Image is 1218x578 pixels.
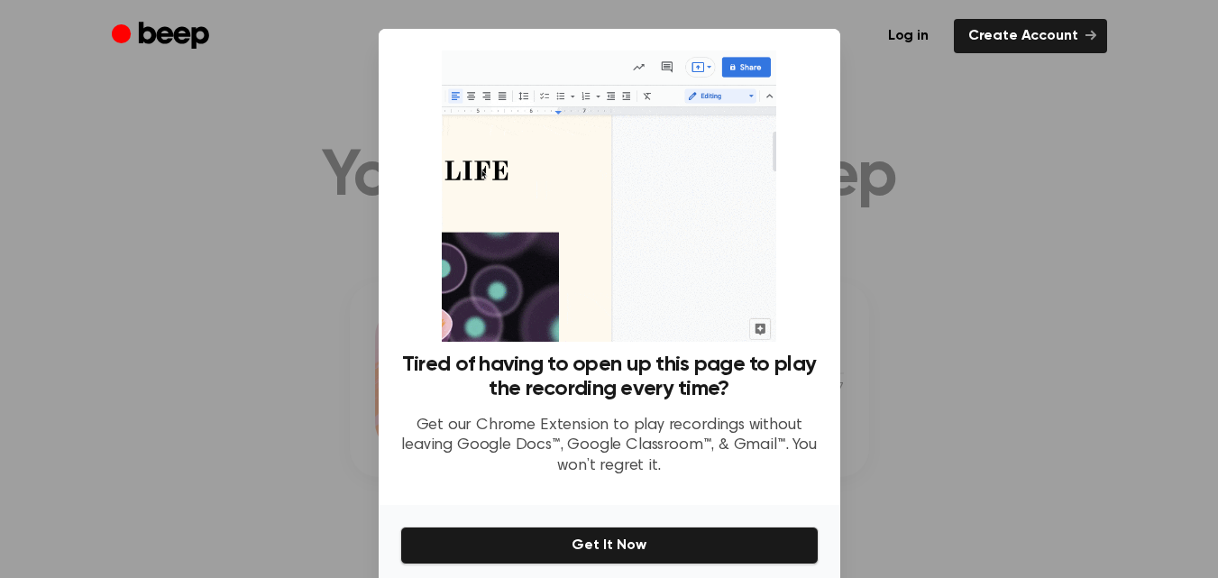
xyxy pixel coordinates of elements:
h3: Tired of having to open up this page to play the recording every time? [400,353,819,401]
p: Get our Chrome Extension to play recordings without leaving Google Docs™, Google Classroom™, & Gm... [400,416,819,477]
a: Log in [874,19,943,53]
a: Beep [112,19,214,54]
a: Create Account [954,19,1107,53]
button: Get It Now [400,527,819,564]
img: Beep extension in action [442,50,776,342]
